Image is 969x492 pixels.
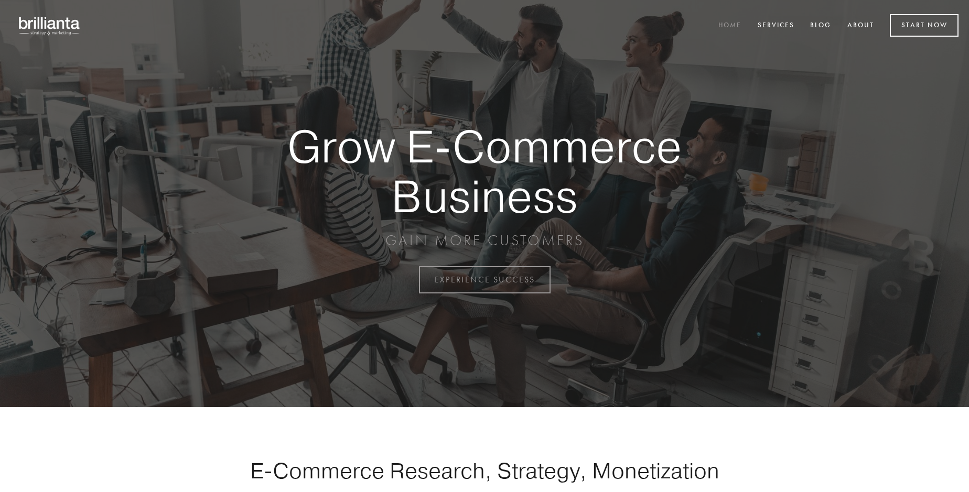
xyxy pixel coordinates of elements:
a: Start Now [890,14,959,37]
strong: Grow E-Commerce Business [251,122,718,221]
a: About [841,17,881,35]
a: Blog [803,17,838,35]
h1: E-Commerce Research, Strategy, Monetization [217,457,752,484]
a: Services [751,17,801,35]
img: brillianta - research, strategy, marketing [10,10,89,41]
p: GAIN MORE CUSTOMERS [251,231,718,250]
a: Home [712,17,748,35]
a: EXPERIENCE SUCCESS [419,266,551,293]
